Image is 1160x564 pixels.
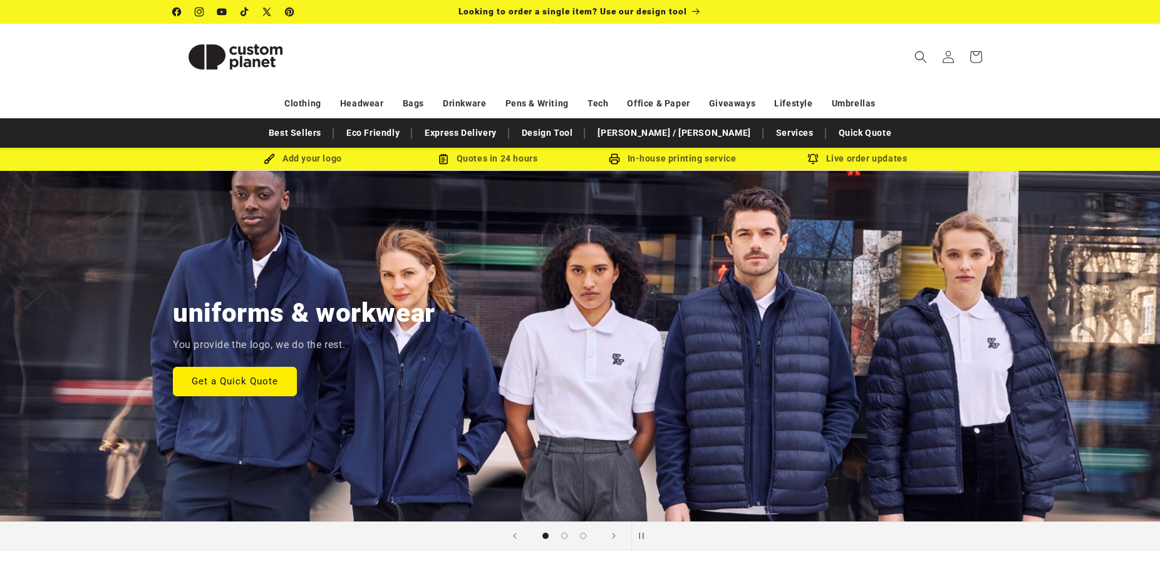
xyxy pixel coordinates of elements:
img: In-house printing [609,153,620,165]
a: Eco Friendly [340,122,406,144]
a: Bags [403,93,424,115]
a: Lifestyle [774,93,812,115]
a: Custom Planet [168,24,303,90]
a: Quick Quote [832,122,898,144]
a: [PERSON_NAME] / [PERSON_NAME] [591,122,757,144]
a: Pens & Writing [505,93,569,115]
button: Previous slide [501,522,529,550]
a: Drinkware [443,93,486,115]
button: Load slide 2 of 3 [555,526,574,545]
a: Tech [588,93,608,115]
p: You provide the logo, we do the rest. [173,336,345,354]
span: Looking to order a single item? Use our design tool [458,6,687,16]
a: Best Sellers [262,122,328,144]
a: Headwear [340,93,384,115]
a: Office & Paper [627,93,690,115]
a: Express Delivery [418,122,503,144]
button: Load slide 3 of 3 [574,526,593,545]
h2: uniforms & workwear [173,296,435,330]
a: Giveaways [709,93,755,115]
div: Quotes in 24 hours [395,151,580,167]
img: Brush Icon [264,153,275,165]
a: Get a Quick Quote [173,366,297,396]
div: Live order updates [765,151,950,167]
button: Next slide [600,522,628,550]
img: Order Updates Icon [438,153,449,165]
button: Pause slideshow [631,522,659,550]
div: In-house printing service [580,151,765,167]
a: Clothing [284,93,321,115]
img: Custom Planet [173,29,298,85]
button: Load slide 1 of 3 [536,526,555,545]
a: Design Tool [515,122,579,144]
iframe: Chat Widget [1097,504,1160,564]
a: Umbrellas [832,93,876,115]
div: Add your logo [210,151,395,167]
a: Services [770,122,820,144]
img: Order updates [807,153,819,165]
summary: Search [907,43,935,71]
